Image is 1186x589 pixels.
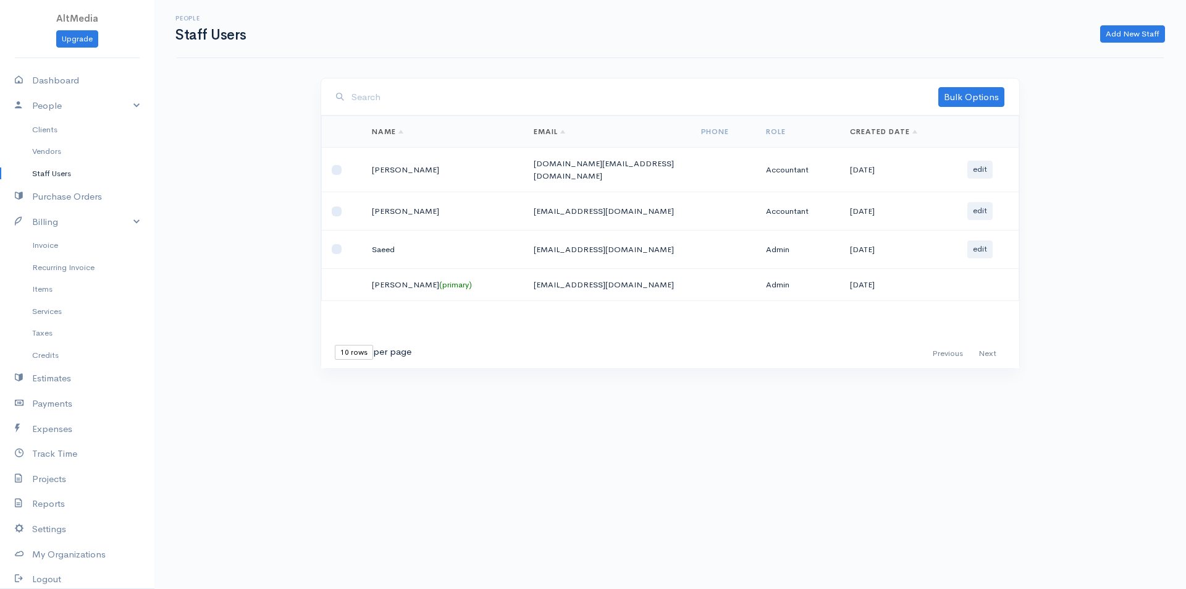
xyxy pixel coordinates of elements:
td: [PERSON_NAME] [362,148,524,192]
td: [DATE] [840,231,957,269]
td: Admin [756,231,841,269]
td: Accountant [756,148,841,192]
a: Email [534,127,565,137]
th: Phone [691,116,756,148]
th: Role [756,116,841,148]
h1: Staff Users [175,27,246,43]
td: Admin [756,268,841,301]
button: edit [967,240,993,258]
div: per page [335,345,411,360]
a: Name [372,127,403,137]
a: Created Date [850,127,917,137]
input: Search [351,85,938,110]
td: [PERSON_NAME] [362,192,524,231]
button: edit [967,161,993,179]
td: [EMAIL_ADDRESS][DOMAIN_NAME] [524,268,691,301]
td: [PERSON_NAME] [362,268,524,301]
td: Saeed [362,231,524,269]
small: (primary) [439,279,472,290]
button: edit [967,202,993,220]
td: Accountant [756,192,841,231]
td: [DATE] [840,192,957,231]
a: Upgrade [56,30,98,48]
td: [EMAIL_ADDRESS][DOMAIN_NAME] [524,231,691,269]
a: Add New Staff [1100,25,1165,43]
a: Bulk Options [938,87,1004,107]
td: [DATE] [840,268,957,301]
td: [DOMAIN_NAME][EMAIL_ADDRESS][DOMAIN_NAME] [524,148,691,192]
h6: People [175,15,246,22]
td: [DATE] [840,148,957,192]
td: [EMAIL_ADDRESS][DOMAIN_NAME] [524,192,691,231]
span: AltMedia [56,12,98,24]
